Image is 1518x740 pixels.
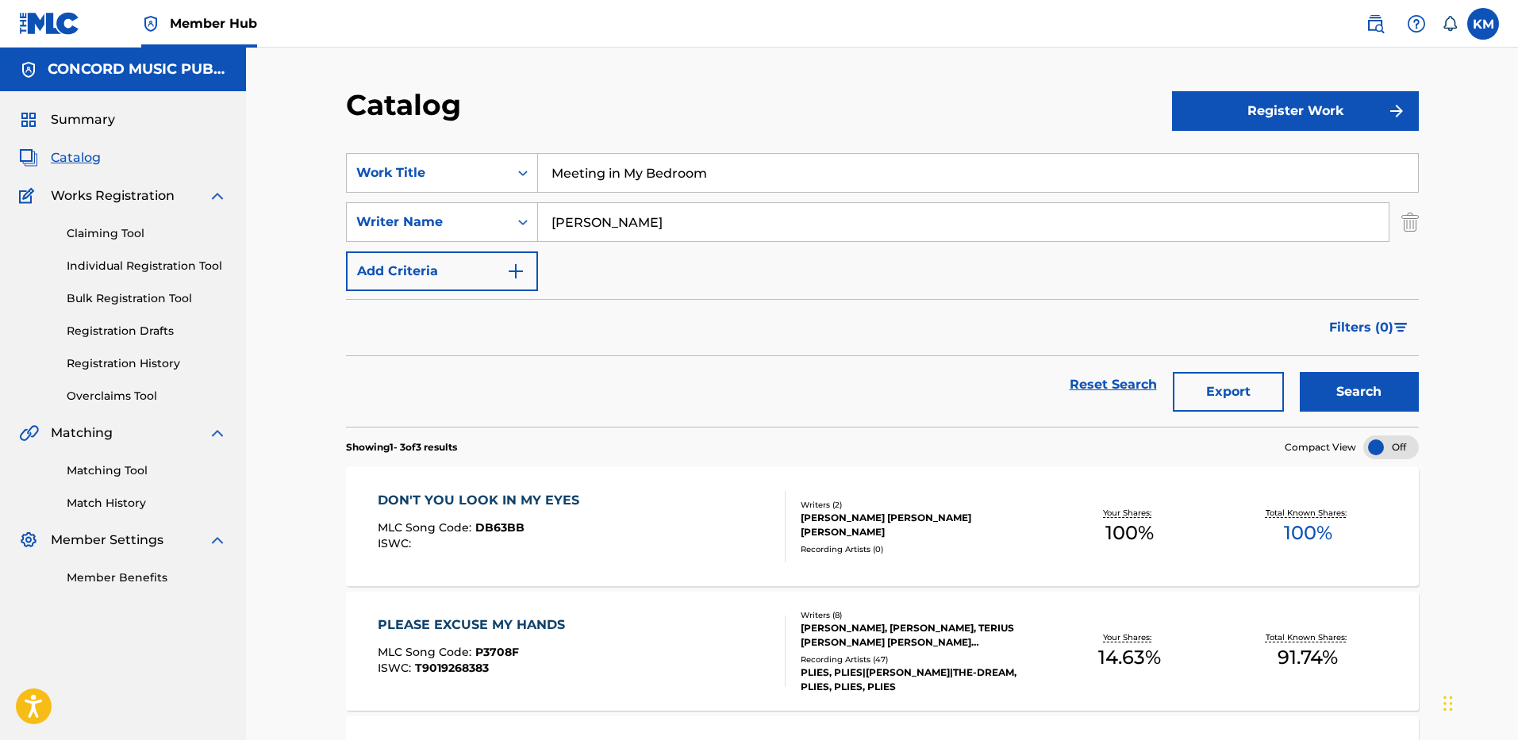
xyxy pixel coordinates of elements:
a: Individual Registration Tool [67,258,227,274]
div: Drag [1443,680,1453,727]
a: CatalogCatalog [19,148,101,167]
a: Match History [67,495,227,512]
div: [PERSON_NAME] [PERSON_NAME] [PERSON_NAME] [801,511,1040,539]
img: Summary [19,110,38,129]
div: Recording Artists ( 47 ) [801,654,1040,665]
button: Search [1300,372,1419,412]
iframe: Chat Widget [1439,664,1518,740]
img: help [1407,14,1426,33]
span: Summary [51,110,115,129]
img: Works Registration [19,186,40,205]
h5: CONCORD MUSIC PUBLISHING LLC [48,60,227,79]
div: Writer Name [356,213,499,232]
a: Reset Search [1062,367,1165,402]
a: Bulk Registration Tool [67,290,227,307]
a: Public Search [1359,8,1391,40]
div: Writers ( 2 ) [801,499,1040,511]
span: Works Registration [51,186,175,205]
div: Writers ( 8 ) [801,609,1040,621]
a: Registration Drafts [67,323,227,339]
span: ISWC : [378,536,415,550]
span: Catalog [51,148,101,167]
a: Claiming Tool [67,225,227,242]
span: DB63BB [475,520,525,535]
span: ISWC : [378,661,415,675]
span: MLC Song Code : [378,520,475,535]
span: Member Hub [170,14,257,33]
img: filter [1394,323,1408,332]
span: 100 % [1284,519,1332,547]
p: Your Shares: [1103,631,1155,643]
div: PLIES, PLIES|[PERSON_NAME]|THE-DREAM, PLIES, PLIES, PLIES [801,665,1040,694]
button: Add Criteria [346,251,538,291]
img: expand [208,531,227,550]
a: Overclaims Tool [67,388,227,405]
span: 91.74 % [1278,643,1338,672]
span: Filters ( 0 ) [1329,318,1393,337]
span: Member Settings [51,531,163,550]
div: [PERSON_NAME], [PERSON_NAME], TERIUS [PERSON_NAME] [PERSON_NAME] [PERSON_NAME], [PERSON_NAME][US_... [801,621,1040,650]
span: Matching [51,424,113,443]
div: DON'T YOU LOOK IN MY EYES [378,491,587,510]
img: Accounts [19,60,38,79]
img: search [1366,14,1385,33]
h2: Catalog [346,87,469,123]
div: Work Title [356,163,499,182]
img: Top Rightsholder [141,14,160,33]
div: User Menu [1467,8,1499,40]
img: Member Settings [19,531,38,550]
span: P3708F [475,645,519,659]
p: Total Known Shares: [1266,631,1351,643]
button: Filters (0) [1320,308,1419,347]
div: Notifications [1442,16,1458,32]
img: expand [208,186,227,205]
div: PLEASE EXCUSE MY HANDS [378,615,573,635]
img: 9d2ae6d4665cec9f34b9.svg [506,262,525,281]
p: Your Shares: [1103,507,1155,519]
img: expand [208,424,227,443]
div: Recording Artists ( 0 ) [801,543,1040,555]
form: Search Form [346,153,1419,427]
button: Export [1173,372,1284,412]
a: SummarySummary [19,110,115,129]
p: Showing 1 - 3 of 3 results [346,440,457,454]
div: Help [1401,8,1432,40]
a: Member Benefits [67,569,227,586]
a: Matching Tool [67,462,227,479]
button: Register Work [1172,91,1419,131]
span: 14.63 % [1098,643,1161,672]
img: Catalog [19,148,38,167]
a: DON'T YOU LOOK IN MY EYESMLC Song Code:DB63BBISWC:Writers (2)[PERSON_NAME] [PERSON_NAME] [PERSON_... [346,467,1419,586]
img: Delete Criterion [1401,202,1419,242]
span: Compact View [1285,440,1356,454]
a: Registration History [67,355,227,372]
span: T9019268383 [415,661,489,675]
span: MLC Song Code : [378,645,475,659]
p: Total Known Shares: [1266,507,1351,519]
img: Matching [19,424,39,443]
img: f7272a7cc735f4ea7f67.svg [1387,102,1406,121]
a: PLEASE EXCUSE MY HANDSMLC Song Code:P3708FISWC:T9019268383Writers (8)[PERSON_NAME], [PERSON_NAME]... [346,592,1419,711]
iframe: Resource Center [1474,489,1518,617]
span: 100 % [1105,519,1154,547]
img: MLC Logo [19,12,80,35]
